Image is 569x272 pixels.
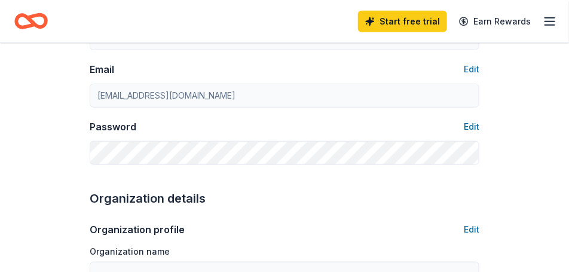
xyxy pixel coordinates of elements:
div: Organization details [90,189,479,208]
a: Home [14,7,48,35]
label: Organization name [90,246,170,258]
button: Edit [464,62,479,77]
a: Start free trial [358,11,447,32]
div: Organization profile [90,222,185,237]
div: Email [90,62,114,77]
button: Edit [464,222,479,237]
a: Earn Rewards [452,11,538,32]
button: Edit [464,120,479,134]
div: Password [90,120,136,134]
